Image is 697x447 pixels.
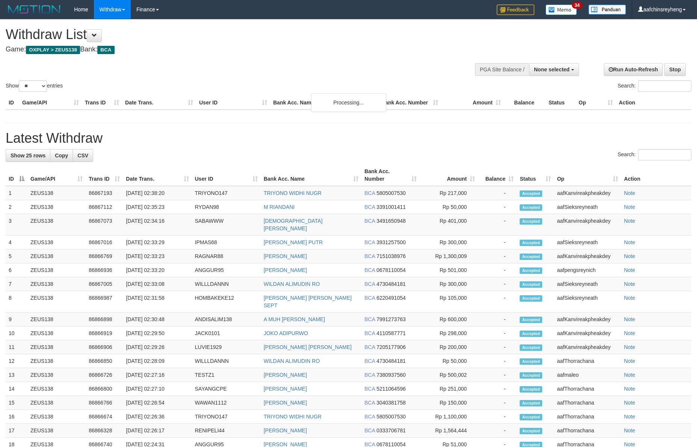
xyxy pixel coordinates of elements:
[638,149,691,160] input: Search:
[624,386,635,392] a: Note
[27,424,86,438] td: ZEUS138
[478,368,517,382] td: -
[478,165,517,186] th: Balance: activate to sort column ascending
[478,263,517,277] td: -
[364,204,375,210] span: BCA
[572,2,582,9] span: 34
[376,400,406,406] span: Copy 3040381758 to clipboard
[6,410,27,424] td: 16
[123,186,192,200] td: [DATE] 02:38:20
[376,372,406,378] span: Copy 7380937560 to clipboard
[27,186,86,200] td: ZEUS138
[264,295,352,308] a: [PERSON_NAME] [PERSON_NAME] SEPT
[86,368,123,382] td: 86866726
[478,277,517,291] td: -
[364,358,375,364] span: BCA
[192,186,261,200] td: TRIYONO147
[270,96,378,110] th: Bank Acc. Name
[192,424,261,438] td: RENIPELI44
[364,414,375,420] span: BCA
[27,340,86,354] td: ZEUS138
[520,414,542,420] span: Accepted
[6,96,19,110] th: ID
[6,249,27,263] td: 5
[554,410,621,424] td: aafThorrachana
[478,410,517,424] td: -
[520,317,542,323] span: Accepted
[6,200,27,214] td: 2
[520,295,542,302] span: Accepted
[6,382,27,396] td: 14
[624,414,635,420] a: Note
[420,291,478,313] td: Rp 105,000
[123,410,192,424] td: [DATE] 02:26:36
[517,165,554,186] th: Status: activate to sort column ascending
[192,396,261,410] td: WAWAN1112
[27,326,86,340] td: ZEUS138
[77,153,88,159] span: CSV
[192,249,261,263] td: RAGNAR88
[624,330,635,336] a: Note
[123,396,192,410] td: [DATE] 02:26:54
[478,396,517,410] td: -
[497,5,534,15] img: Feedback.jpg
[192,410,261,424] td: TRIYONO147
[624,218,635,224] a: Note
[27,291,86,313] td: ZEUS138
[6,313,27,326] td: 9
[624,281,635,287] a: Note
[420,313,478,326] td: Rp 600,000
[123,200,192,214] td: [DATE] 02:35:23
[264,358,320,364] a: WILDAN ALIMUDIN RO
[554,249,621,263] td: aafKanvireakpheakdey
[554,200,621,214] td: aafSieksreyneath
[192,277,261,291] td: WILLLDANNN
[478,313,517,326] td: -
[6,27,457,42] h1: Withdraw List
[364,316,375,322] span: BCA
[6,236,27,249] td: 4
[478,249,517,263] td: -
[264,344,352,350] a: [PERSON_NAME] [PERSON_NAME]
[196,96,270,110] th: User ID
[6,46,457,53] h4: Game: Bank:
[554,214,621,236] td: aafKanvireakpheakdey
[624,267,635,273] a: Note
[376,281,406,287] span: Copy 4730484181 to clipboard
[6,424,27,438] td: 17
[6,214,27,236] td: 3
[364,218,375,224] span: BCA
[475,63,529,76] div: PGA Site Balance /
[420,277,478,291] td: Rp 300,000
[554,263,621,277] td: aafpengsreynich
[123,424,192,438] td: [DATE] 02:26:17
[264,372,307,378] a: [PERSON_NAME]
[264,316,325,322] a: A MUH [PERSON_NAME]
[420,340,478,354] td: Rp 200,000
[123,277,192,291] td: [DATE] 02:33:08
[420,263,478,277] td: Rp 501,000
[123,340,192,354] td: [DATE] 02:29:26
[588,5,626,15] img: panduan.png
[6,80,63,92] label: Show entries
[123,214,192,236] td: [DATE] 02:34:16
[420,424,478,438] td: Rp 1,564,444
[478,382,517,396] td: -
[554,236,621,249] td: aafSieksreyneath
[441,96,504,110] th: Amount
[376,239,406,245] span: Copy 3931257500 to clipboard
[520,240,542,246] span: Accepted
[376,427,406,433] span: Copy 0333706781 to clipboard
[576,96,616,110] th: Op
[376,190,406,196] span: Copy 5805007530 to clipboard
[264,400,307,406] a: [PERSON_NAME]
[27,277,86,291] td: ZEUS138
[192,382,261,396] td: SAYANGCPE
[6,326,27,340] td: 10
[554,313,621,326] td: aafKanvireakpheakdey
[27,354,86,368] td: ZEUS138
[86,165,123,186] th: Trans ID: activate to sort column ascending
[192,368,261,382] td: TESTZ1
[50,149,73,162] a: Copy
[376,414,406,420] span: Copy 5805007530 to clipboard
